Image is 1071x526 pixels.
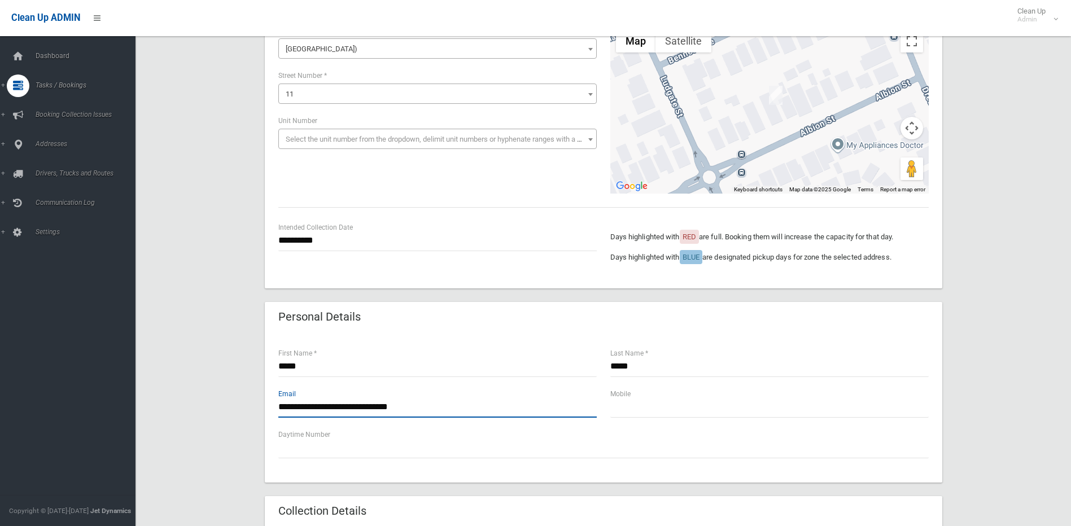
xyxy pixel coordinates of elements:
a: Open this area in Google Maps (opens a new window) [613,179,650,194]
span: Communication Log [32,199,144,207]
span: Albion Street (ROSELANDS 2196) [281,41,594,57]
span: Select the unit number from the dropdown, delimit unit numbers or hyphenate ranges with a comma [286,135,601,143]
header: Collection Details [265,500,380,522]
span: 11 [278,84,597,104]
button: Keyboard shortcuts [734,186,783,194]
strong: Jet Dynamics [90,507,131,515]
img: Google [613,179,650,194]
p: Days highlighted with are full. Booking them will increase the capacity for that day. [610,230,929,244]
button: Map camera controls [900,117,923,139]
span: Drivers, Trucks and Routes [32,169,144,177]
span: 11 [286,90,294,98]
span: Clean Up ADMIN [11,12,80,23]
span: Copyright © [DATE]-[DATE] [9,507,89,515]
button: Drag Pegman onto the map to open Street View [900,157,923,180]
span: Booking Collection Issues [32,111,144,119]
button: Show satellite imagery [655,30,711,52]
span: Dashboard [32,52,144,60]
button: Toggle fullscreen view [900,30,923,52]
header: Personal Details [265,306,374,328]
span: 11 [281,86,594,102]
span: Settings [32,228,144,236]
span: Map data ©2025 Google [789,186,851,192]
span: Addresses [32,140,144,148]
a: Terms (opens in new tab) [858,186,873,192]
span: BLUE [683,253,700,261]
button: Show street map [616,30,655,52]
a: Report a map error [880,186,925,192]
span: Albion Street (ROSELANDS 2196) [278,38,597,59]
span: RED [683,233,696,241]
div: 11 Albion Street, ROSELANDS NSW 2196 [769,86,783,105]
span: Clean Up [1012,7,1057,24]
p: Days highlighted with are designated pickup days for zone the selected address. [610,251,929,264]
span: Tasks / Bookings [32,81,144,89]
small: Admin [1017,15,1046,24]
